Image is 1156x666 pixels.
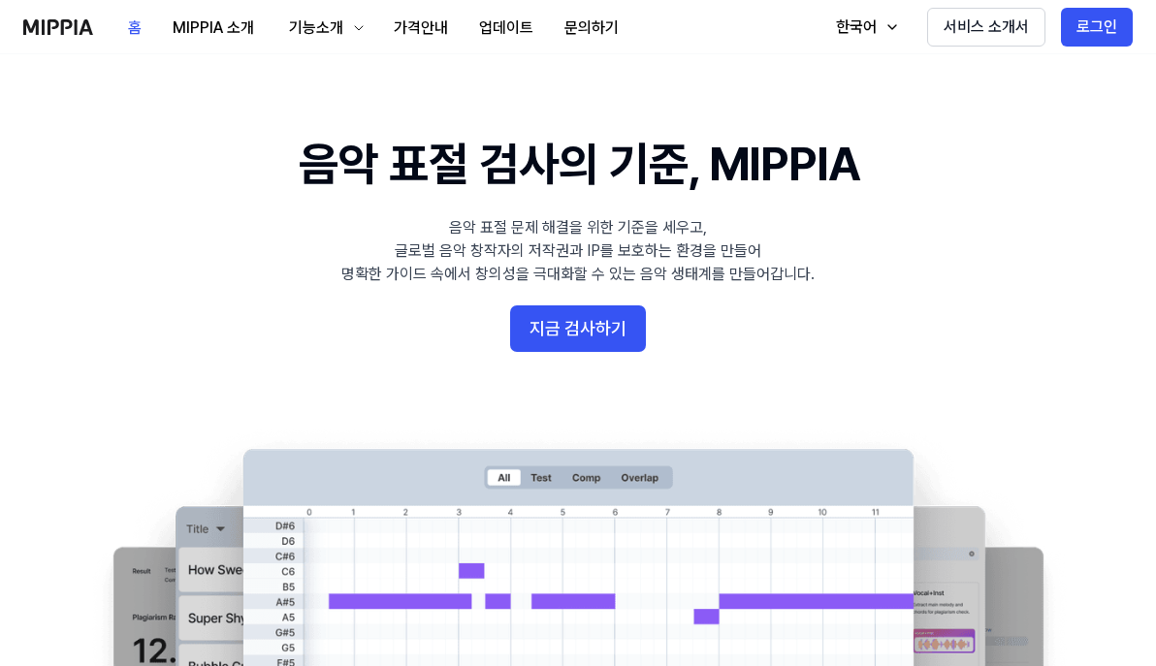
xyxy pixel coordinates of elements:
[299,132,858,197] h1: 음악 표절 검사의 기준, MIPPIA
[1061,8,1133,47] button: 로그인
[157,9,270,48] button: MIPPIA 소개
[285,16,347,40] div: 기능소개
[927,8,1045,47] button: 서비스 소개서
[23,19,93,35] img: logo
[341,216,815,286] div: 음악 표절 문제 해결을 위한 기준을 세우고, 글로벌 음악 창작자의 저작권과 IP를 보호하는 환경을 만들어 명확한 가이드 속에서 창의성을 극대화할 수 있는 음악 생태계를 만들어...
[378,9,464,48] button: 가격안내
[832,16,881,39] div: 한국어
[112,9,157,48] button: 홈
[464,9,549,48] button: 업데이트
[549,9,634,48] button: 문의하기
[817,8,912,47] button: 한국어
[510,305,646,352] button: 지금 검사하기
[464,1,549,54] a: 업데이트
[270,9,378,48] button: 기능소개
[112,1,157,54] a: 홈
